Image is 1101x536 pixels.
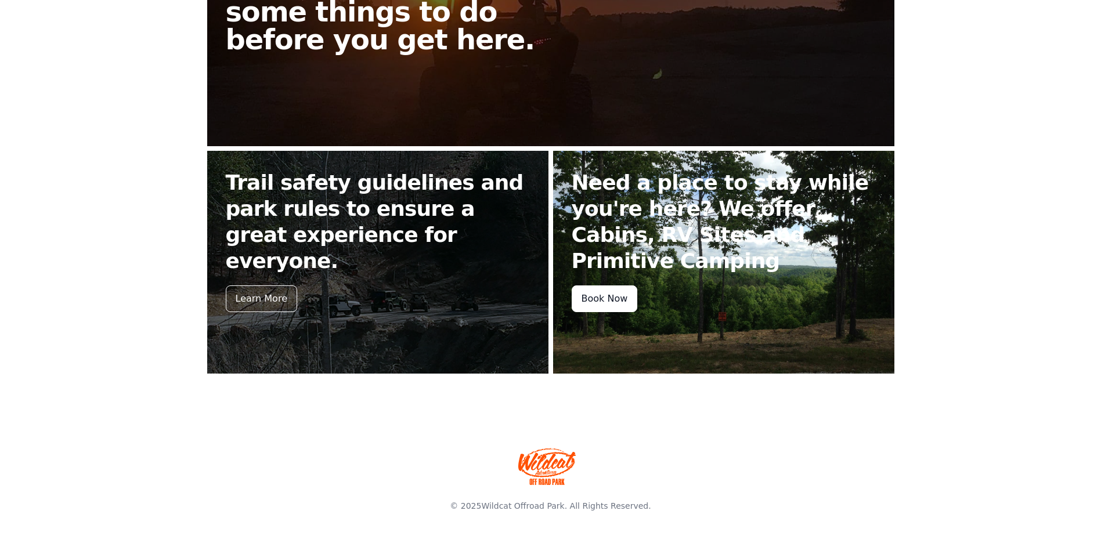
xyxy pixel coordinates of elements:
h2: Need a place to stay while you're here? We offer Cabins, RV Sites and Primitive Camping [572,169,876,274]
div: Learn More [226,285,297,312]
img: Wildcat Offroad park [518,448,576,485]
a: Wildcat Offroad Park [481,501,564,510]
div: Book Now [572,285,638,312]
a: Trail safety guidelines and park rules to ensure a great experience for everyone. Learn More [207,151,548,374]
h2: Trail safety guidelines and park rules to ensure a great experience for everyone. [226,169,530,274]
span: © 2025 . All Rights Reserved. [450,501,651,510]
a: Need a place to stay while you're here? We offer Cabins, RV Sites and Primitive Camping Book Now [553,151,894,374]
